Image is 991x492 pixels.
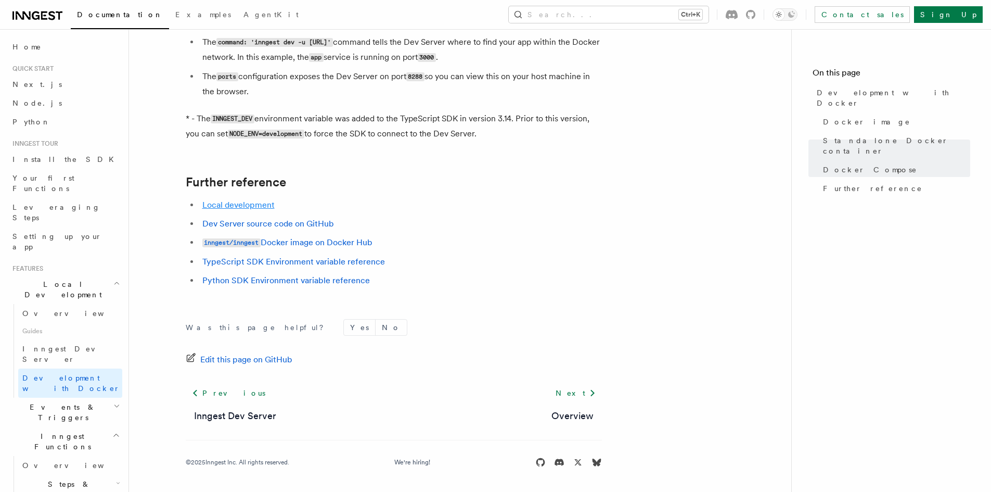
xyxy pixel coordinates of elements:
[12,99,62,107] span: Node.js
[194,409,276,423] a: Inngest Dev Server
[8,279,113,300] span: Local Development
[18,456,122,475] a: Overview
[18,323,122,339] span: Guides
[823,135,970,156] span: Standalone Docker container
[394,458,430,466] a: We're hiring!
[12,118,50,126] span: Python
[22,374,120,393] span: Development with Docker
[8,37,122,56] a: Home
[823,117,910,127] span: Docker image
[202,257,385,267] a: TypeScript SDK Environment variable reference
[12,203,100,222] span: Leveraging Steps
[216,38,333,47] code: command: 'inngest dev -u [URL]'
[819,112,970,131] a: Docker image
[12,42,42,52] span: Home
[418,53,436,62] code: 3000
[551,409,594,423] a: Overview
[12,80,62,89] span: Next.js
[12,155,120,163] span: Install the SDK
[8,94,122,112] a: Node.js
[199,69,602,99] li: The configuration exposes the Dev Server on port so you can view this on your host machine in the...
[186,322,331,333] p: Was this page helpful?
[77,10,163,19] span: Documentation
[815,6,910,23] a: Contact sales
[22,309,130,318] span: Overview
[12,174,74,193] span: Your first Functions
[243,10,299,19] span: AgentKit
[773,8,797,21] button: Toggle dark mode
[8,402,113,423] span: Events & Triggers
[8,150,122,169] a: Install the SDK
[8,169,122,198] a: Your first Functions
[8,431,112,452] span: Inngest Functions
[12,232,102,251] span: Setting up your app
[8,427,122,456] button: Inngest Functions
[8,275,122,304] button: Local Development
[18,304,122,323] a: Overview
[8,65,54,73] span: Quick start
[309,53,324,62] code: app
[817,87,970,108] span: Development with Docker
[8,304,122,398] div: Local Development
[228,130,304,138] code: NODE_ENV=development
[8,140,58,148] span: Inngest tour
[202,237,372,247] a: inngest/inngestDocker image on Docker Hub
[819,131,970,160] a: Standalone Docker container
[823,165,917,175] span: Docker Compose
[186,111,602,142] p: * - The environment variable was added to the TypeScript SDK in version 3.14. Prior to this versi...
[202,200,275,210] a: Local development
[406,72,424,81] code: 8288
[175,10,231,19] span: Examples
[22,345,111,363] span: Inngest Dev Server
[823,183,922,194] span: Further reference
[237,3,305,28] a: AgentKit
[169,3,237,28] a: Examples
[813,83,970,112] a: Development with Docker
[813,67,970,83] h4: On this page
[376,320,407,335] button: No
[819,160,970,179] a: Docker Compose
[8,198,122,227] a: Leveraging Steps
[216,72,238,81] code: ports
[186,458,289,466] div: © 2025 Inngest Inc. All rights reserved.
[186,384,272,402] a: Previous
[8,75,122,94] a: Next.js
[8,264,43,273] span: Features
[22,461,130,470] span: Overview
[509,6,709,23] button: Search...Ctrl+K
[199,35,602,65] li: The command tells the Dev Server where to find your app within the Docker network. In this exampl...
[200,352,292,367] span: Edit this page on GitHub
[71,3,169,29] a: Documentation
[186,352,292,367] a: Edit this page on GitHub
[8,112,122,131] a: Python
[549,384,602,402] a: Next
[202,219,334,229] a: Dev Server source code on GitHub
[211,115,254,123] code: INNGEST_DEV
[679,9,702,20] kbd: Ctrl+K
[8,398,122,427] button: Events & Triggers
[819,179,970,198] a: Further reference
[202,238,261,247] code: inngest/inngest
[18,369,122,398] a: Development with Docker
[202,275,370,285] a: Python SDK Environment variable reference
[344,320,375,335] button: Yes
[914,6,983,23] a: Sign Up
[186,175,286,190] a: Further reference
[8,227,122,256] a: Setting up your app
[18,339,122,369] a: Inngest Dev Server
